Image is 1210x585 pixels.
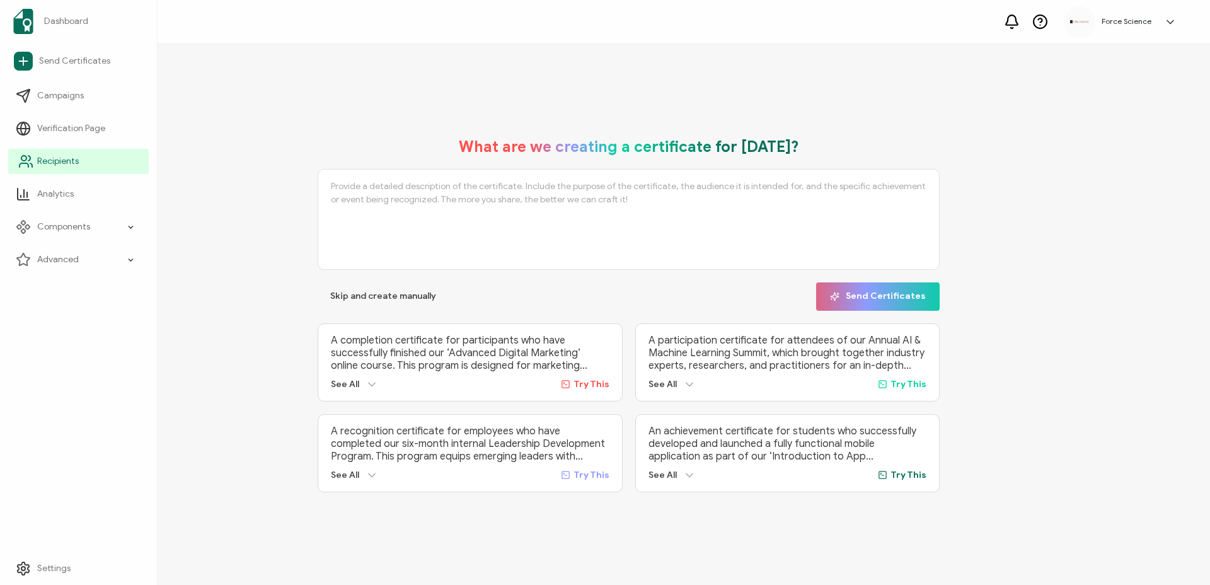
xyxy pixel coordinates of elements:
[331,425,609,463] p: A recognition certificate for employees who have completed our six-month internal Leadership Deve...
[830,292,926,301] span: Send Certificates
[573,379,609,390] span: Try This
[331,470,359,480] span: See All
[44,15,88,28] span: Dashboard
[648,425,927,463] p: An achievement certificate for students who successfully developed and launched a fully functiona...
[37,221,90,233] span: Components
[37,562,71,575] span: Settings
[1070,20,1089,23] img: d96c2383-09d7-413e-afb5-8f6c84c8c5d6.png
[13,9,33,34] img: sertifier-logomark-colored.svg
[8,47,149,76] a: Send Certificates
[8,4,149,39] a: Dashboard
[331,379,359,390] span: See All
[39,55,110,67] span: Send Certificates
[8,149,149,174] a: Recipients
[37,253,79,266] span: Advanced
[648,470,677,480] span: See All
[816,282,940,311] button: Send Certificates
[459,137,799,156] h1: What are we creating a certificate for [DATE]?
[37,155,79,168] span: Recipients
[1102,17,1151,26] h5: Force Science
[37,122,105,135] span: Verification Page
[8,83,149,108] a: Campaigns
[37,188,74,200] span: Analytics
[37,90,84,102] span: Campaigns
[648,379,677,390] span: See All
[648,334,927,372] p: A participation certificate for attendees of our Annual AI & Machine Learning Summit, which broug...
[318,282,449,311] button: Skip and create manually
[8,556,149,581] a: Settings
[8,116,149,141] a: Verification Page
[330,292,436,301] span: Skip and create manually
[331,334,609,372] p: A completion certificate for participants who have successfully finished our ‘Advanced Digital Ma...
[8,182,149,207] a: Analytics
[1147,524,1210,585] iframe: Chat Widget
[890,379,926,390] span: Try This
[573,470,609,480] span: Try This
[890,470,926,480] span: Try This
